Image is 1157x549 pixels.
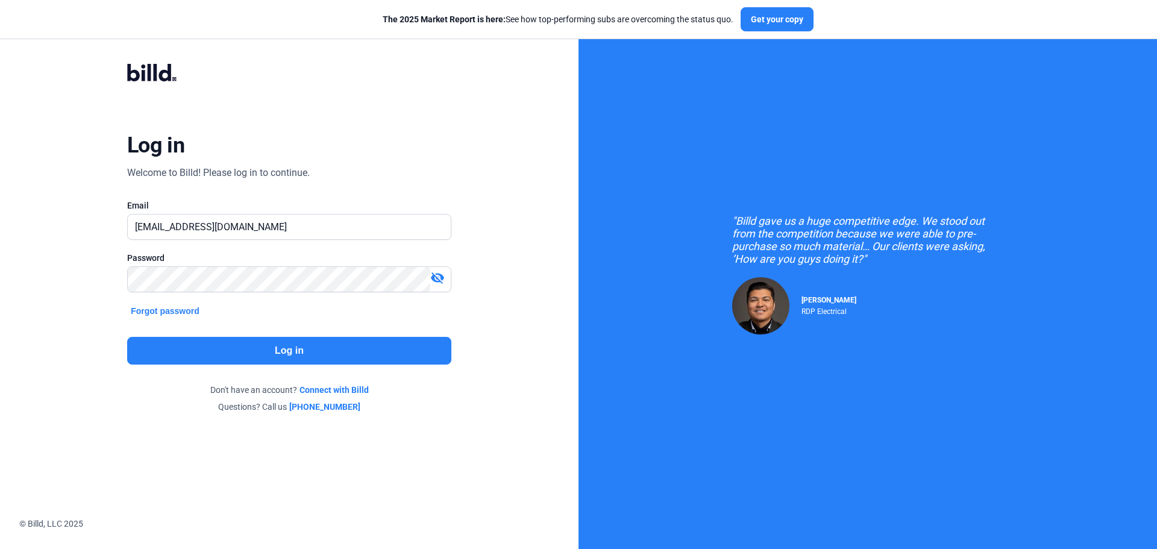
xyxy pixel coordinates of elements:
[732,215,1003,265] div: "Billd gave us a huge competitive edge. We stood out from the competition because we were able to...
[801,296,856,304] span: [PERSON_NAME]
[127,401,451,413] div: Questions? Call us
[383,13,733,25] div: See how top-performing subs are overcoming the status quo.
[801,304,856,316] div: RDP Electrical
[127,132,184,158] div: Log in
[732,277,789,334] img: Raul Pacheco
[127,337,451,365] button: Log in
[299,384,369,396] a: Connect with Billd
[127,166,310,180] div: Welcome to Billd! Please log in to continue.
[127,252,451,264] div: Password
[289,401,360,413] a: [PHONE_NUMBER]
[127,384,451,396] div: Don't have an account?
[430,271,445,285] mat-icon: visibility_off
[741,7,814,31] button: Get your copy
[383,14,506,24] span: The 2025 Market Report is here:
[127,304,203,318] button: Forgot password
[127,199,451,212] div: Email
